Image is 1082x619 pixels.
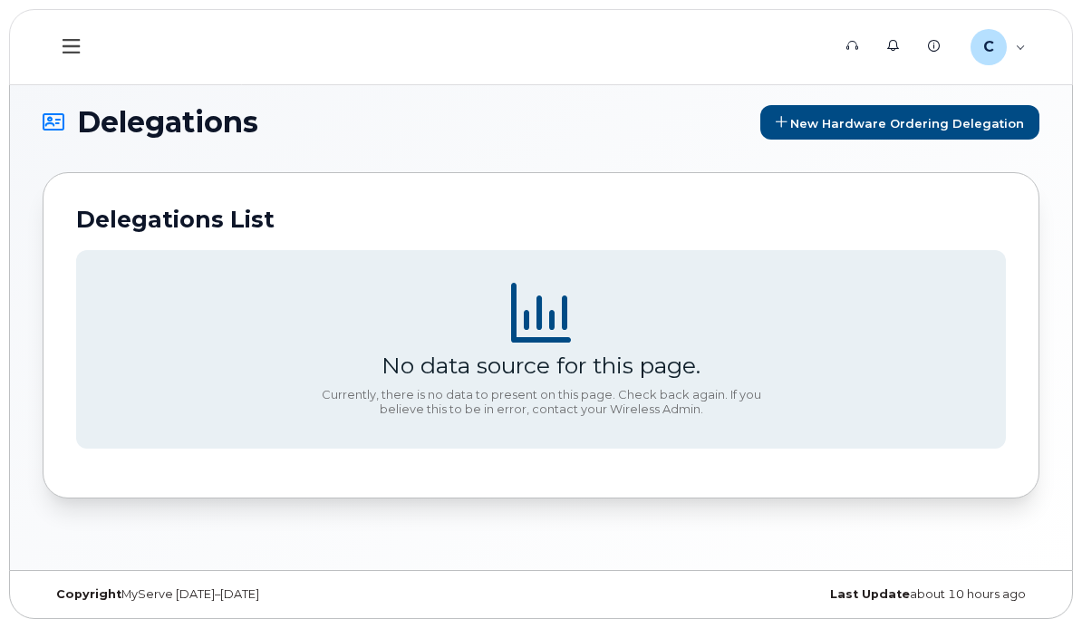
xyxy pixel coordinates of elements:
span: Delegations [77,109,258,136]
div: about 10 hours ago [541,587,1039,602]
div: MyServe [DATE]–[DATE] [43,587,541,602]
div: No data source for this page. [382,352,700,379]
span: New Hardware Ordering Delegation [790,115,1024,130]
div: Currently, there is no data to present on this page. Check back again. If you believe this to be ... [314,388,768,416]
a: New Hardware Ordering Delegation [760,105,1039,140]
strong: Last Update [830,587,910,601]
iframe: Messenger Launcher [1003,540,1068,605]
h2: Delegations List [76,206,1006,233]
strong: Copyright [56,587,121,601]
